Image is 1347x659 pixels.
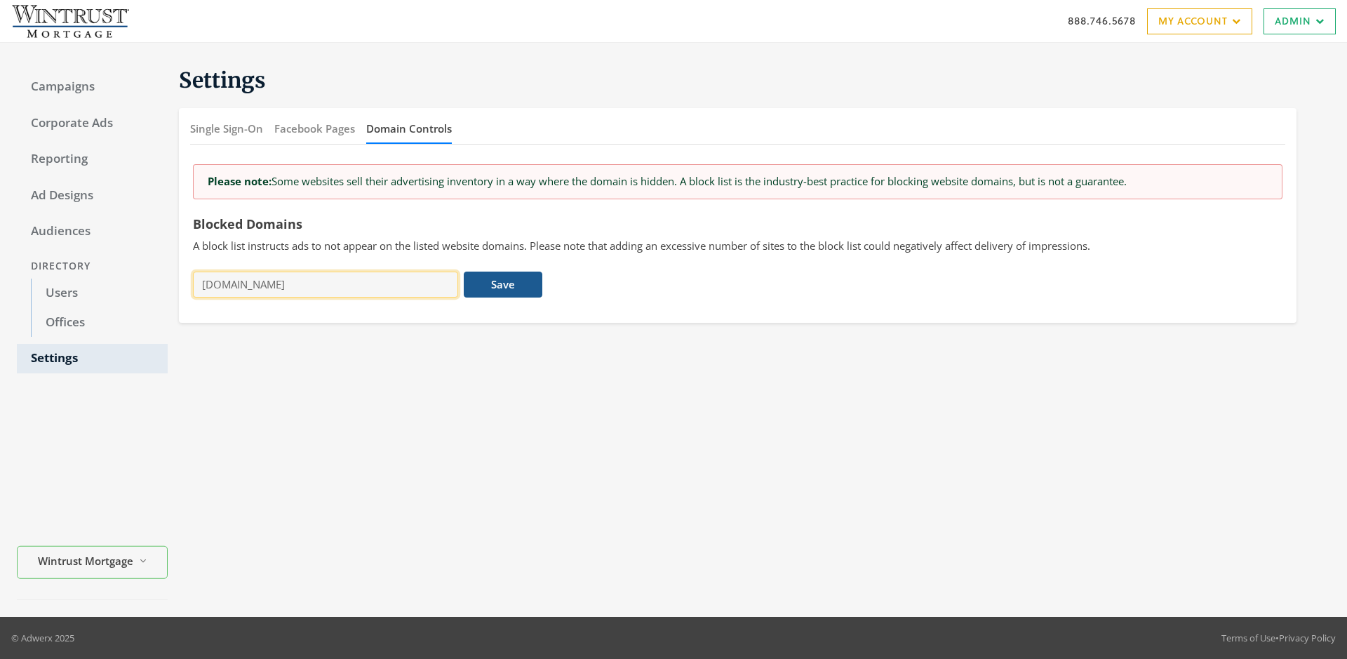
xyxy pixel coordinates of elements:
a: 888.746.5678 [1068,13,1136,28]
a: Corporate Ads [17,109,168,138]
a: Reporting [17,145,168,174]
button: Wintrust Mortgage [17,546,168,579]
button: Facebook Pages [274,114,355,144]
span: Wintrust Mortgage [38,553,133,569]
a: Campaigns [17,72,168,102]
a: Users [31,279,168,308]
button: Domain Controls [366,114,452,144]
a: Offices [31,308,168,338]
img: Adwerx [11,4,129,39]
h5: Blocked Domains [193,216,1282,232]
a: My Account [1147,8,1252,34]
a: Terms of Use [1221,632,1275,644]
strong: Please note: [208,174,272,188]
div: Directory [17,253,168,279]
span: Settings [179,67,266,93]
div: • [1221,631,1336,645]
p: A block list instructs ads to not appear on the listed website domains. Please note that adding a... [193,238,1282,254]
button: Single Sign-On [190,114,263,144]
div: Some websites sell their advertising inventory in a way where the domain is hidden. A block list ... [193,164,1282,199]
a: Privacy Policy [1279,632,1336,644]
a: Admin [1264,8,1336,34]
a: Ad Designs [17,181,168,211]
p: © Adwerx 2025 [11,631,74,645]
input: enter a domain [193,272,458,298]
a: Audiences [17,217,168,246]
a: Settings [17,344,168,373]
button: Save [464,272,542,298]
